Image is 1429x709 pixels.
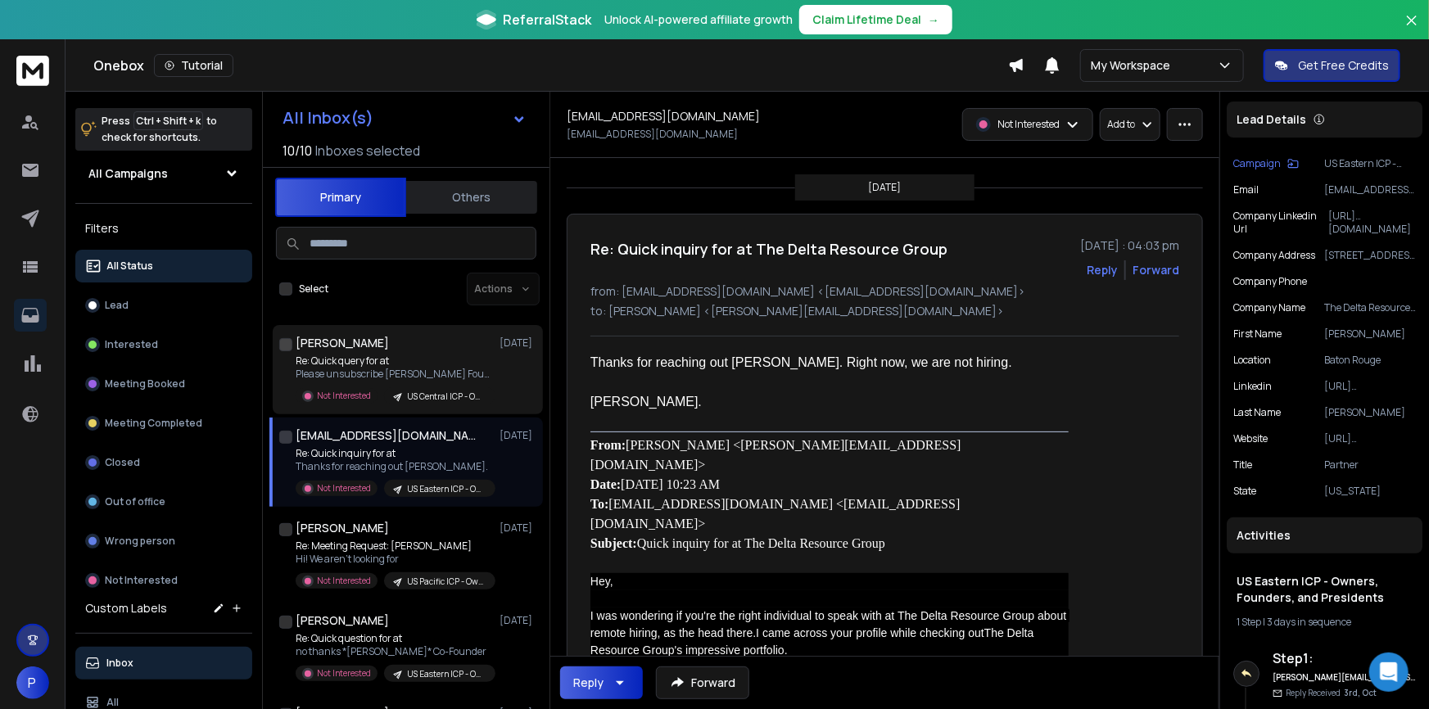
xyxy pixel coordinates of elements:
[1237,616,1413,629] div: |
[1233,275,1307,288] p: Company Phone
[590,237,947,260] h1: Re: Quick inquiry for at The Delta Resource Group
[105,417,202,430] p: Meeting Completed
[1324,157,1416,170] p: US Eastern ICP - Owners, Founders, and Presidents
[1267,615,1351,629] span: 3 days in sequence
[75,157,252,190] button: All Campaigns
[1233,210,1328,236] p: Company Linkedin Url
[296,612,389,629] h1: [PERSON_NAME]
[88,165,168,182] h1: All Campaigns
[1324,380,1416,393] p: [URL][DOMAIN_NAME][PERSON_NAME]
[296,335,389,351] h1: [PERSON_NAME]
[1324,406,1416,419] p: [PERSON_NAME]
[590,536,637,550] b: Subject:
[1233,458,1252,472] p: title
[106,260,153,273] p: All Status
[106,657,133,670] p: Inbox
[283,141,312,160] span: 10 / 10
[317,575,371,587] p: Not Interested
[296,354,492,368] p: Re: Quick query for at
[1233,380,1272,393] p: linkedin
[1233,406,1281,419] p: Last Name
[296,540,492,553] p: Re: Meeting Request: [PERSON_NAME]
[590,431,1069,573] div: [PERSON_NAME] <[PERSON_NAME][EMAIL_ADDRESS][DOMAIN_NAME]> [DATE] 10:23 AM [EMAIL_ADDRESS][DOMAIN_...
[296,460,492,473] p: Thanks for reaching out [PERSON_NAME].
[500,336,536,350] p: [DATE]
[105,377,185,391] p: Meeting Booked
[1401,10,1422,49] button: Close banner
[102,113,217,146] p: Press to check for shortcuts.
[407,391,486,403] p: US Central ICP - Owners, Founders, and Presidents
[317,482,371,494] p: Not Interested
[269,102,540,134] button: All Inbox(s)
[590,303,1179,319] p: to: [PERSON_NAME] <[PERSON_NAME][EMAIL_ADDRESS][DOMAIN_NAME]>
[1344,687,1377,698] span: 3rd, Oct
[75,328,252,361] button: Interested
[560,666,643,699] button: Reply
[1237,615,1261,629] span: 1 Step
[1273,671,1416,684] h6: [PERSON_NAME][EMAIL_ADDRESS][DOMAIN_NAME]
[105,338,158,351] p: Interested
[317,667,371,680] p: Not Interested
[75,564,252,597] button: Not Interested
[299,282,328,296] label: Select
[590,477,621,491] b: Date:
[1324,432,1416,445] p: [URL][DOMAIN_NAME]
[567,108,760,124] h1: [EMAIL_ADDRESS][DOMAIN_NAME]
[573,675,604,691] div: Reply
[997,118,1060,131] p: Not Interested
[133,111,203,130] span: Ctrl + Shift + k
[75,289,252,322] button: Lead
[283,110,373,126] h1: All Inbox(s)
[75,647,252,680] button: Inbox
[315,141,420,160] h3: Inboxes selected
[75,250,252,282] button: All Status
[154,54,233,77] button: Tutorial
[296,447,492,460] p: Re: Quick inquiry for at
[105,535,175,548] p: Wrong person
[590,607,1069,659] div: I came across your profile while checking out 's impressive portfolio.
[407,668,486,680] p: US Eastern ICP - Owners, Founders, and Presidents
[1298,57,1389,74] p: Get Free Credits
[75,485,252,518] button: Out of office
[1286,687,1377,699] p: Reply Received
[1233,301,1305,314] p: Company Name
[406,179,537,215] button: Others
[1233,157,1299,170] button: Campaign
[407,483,486,495] p: US Eastern ICP - Owners, Founders, and Presidents
[1133,262,1179,278] div: Forward
[1324,458,1416,472] p: Partner
[1233,432,1268,445] p: website
[75,368,252,400] button: Meeting Booked
[106,696,119,709] p: All
[590,497,609,511] b: To:
[1233,327,1282,341] p: First Name
[105,299,129,312] p: Lead
[1324,485,1416,498] p: [US_STATE]
[105,495,165,508] p: Out of office
[656,666,749,699] button: Forward
[1273,648,1416,668] h6: Step 1 :
[1107,118,1135,131] p: Add to
[604,11,793,28] p: Unlock AI-powered affiliate growth
[869,181,902,194] p: [DATE]
[1227,517,1422,553] div: Activities
[500,614,536,627] p: [DATE]
[799,5,952,34] button: Claim Lifetime Deal→
[16,666,49,699] button: P
[1324,183,1416,196] p: [EMAIL_ADDRESS][DOMAIN_NAME]
[1087,262,1118,278] button: Reply
[503,10,591,29] span: ReferralStack
[590,392,1069,412] div: [PERSON_NAME].
[296,553,492,566] p: Hi! We aren't looking for
[590,283,1179,300] p: from: [EMAIL_ADDRESS][DOMAIN_NAME] <[EMAIL_ADDRESS][DOMAIN_NAME]>
[407,576,486,588] p: US Pacific ICP - Owners, Founders, and Presidents
[590,353,1069,373] div: Thanks for reaching out [PERSON_NAME]. Right now, we are not hiring.
[1369,653,1409,692] div: Open Intercom Messenger
[1324,354,1416,367] p: Baton Rouge
[1328,210,1416,236] p: [URL][DOMAIN_NAME]
[75,525,252,558] button: Wrong person
[590,438,626,452] b: From:
[296,427,476,444] h1: [EMAIL_ADDRESS][DOMAIN_NAME]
